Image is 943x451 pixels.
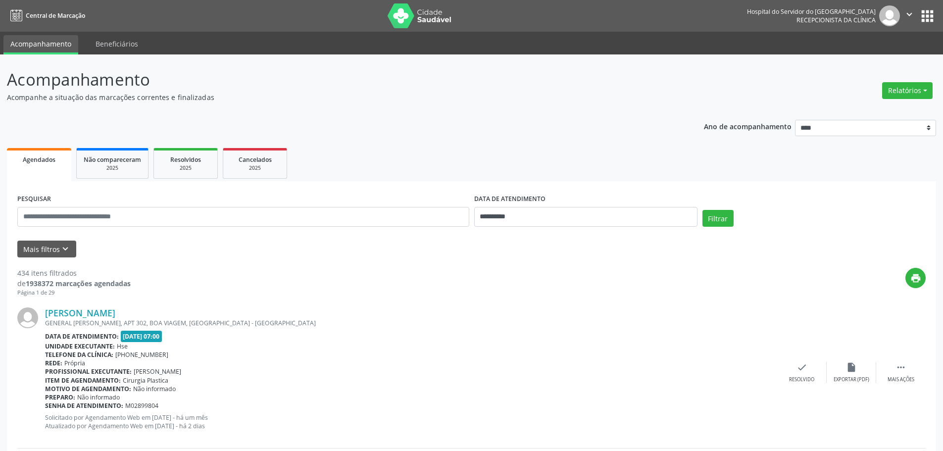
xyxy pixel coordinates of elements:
p: Acompanhamento [7,67,657,92]
b: Motivo de agendamento: [45,385,131,393]
span: Não compareceram [84,155,141,164]
strong: 1938372 marcações agendadas [26,279,131,288]
b: Rede: [45,359,62,367]
button: Filtrar [702,210,734,227]
label: DATA DE ATENDIMENTO [474,192,546,207]
i:  [904,9,915,20]
i: insert_drive_file [846,362,857,373]
i: check [796,362,807,373]
div: Exportar (PDF) [834,376,869,383]
a: [PERSON_NAME] [45,307,115,318]
p: Acompanhe a situação das marcações correntes e finalizadas [7,92,657,102]
span: [DATE] 07:00 [121,331,162,342]
p: Solicitado por Agendamento Web em [DATE] - há um mês Atualizado por Agendamento Web em [DATE] - h... [45,413,777,430]
span: Cancelados [239,155,272,164]
img: img [17,307,38,328]
img: img [879,5,900,26]
b: Senha de atendimento: [45,401,123,410]
b: Profissional executante: [45,367,132,376]
i: keyboard_arrow_down [60,244,71,254]
div: Hospital do Servidor do [GEOGRAPHIC_DATA] [747,7,876,16]
span: Cirurgia Plastica [123,376,168,385]
span: Recepcionista da clínica [796,16,876,24]
div: 2025 [84,164,141,172]
div: de [17,278,131,289]
button: print [905,268,926,288]
div: Página 1 de 29 [17,289,131,297]
span: Não informado [77,393,120,401]
b: Data de atendimento: [45,332,119,341]
span: Central de Marcação [26,11,85,20]
span: Não informado [133,385,176,393]
label: PESQUISAR [17,192,51,207]
b: Item de agendamento: [45,376,121,385]
i:  [895,362,906,373]
p: Ano de acompanhamento [704,120,792,132]
span: Resolvidos [170,155,201,164]
div: GENERAL [PERSON_NAME], APT 302, BOA VIAGEM, [GEOGRAPHIC_DATA] - [GEOGRAPHIC_DATA] [45,319,777,327]
b: Telefone da clínica: [45,351,113,359]
span: [PERSON_NAME] [134,367,181,376]
a: Central de Marcação [7,7,85,24]
span: Hse [117,342,128,351]
b: Preparo: [45,393,75,401]
div: 434 itens filtrados [17,268,131,278]
button: Mais filtroskeyboard_arrow_down [17,241,76,258]
span: M02899804 [125,401,158,410]
a: Acompanhamento [3,35,78,54]
span: [PHONE_NUMBER] [115,351,168,359]
div: Resolvido [789,376,814,383]
i: print [910,273,921,284]
b: Unidade executante: [45,342,115,351]
button: Relatórios [882,82,933,99]
button: apps [919,7,936,25]
a: Beneficiários [89,35,145,52]
div: Mais ações [888,376,914,383]
span: Própria [64,359,85,367]
div: 2025 [161,164,210,172]
span: Agendados [23,155,55,164]
button:  [900,5,919,26]
div: 2025 [230,164,280,172]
